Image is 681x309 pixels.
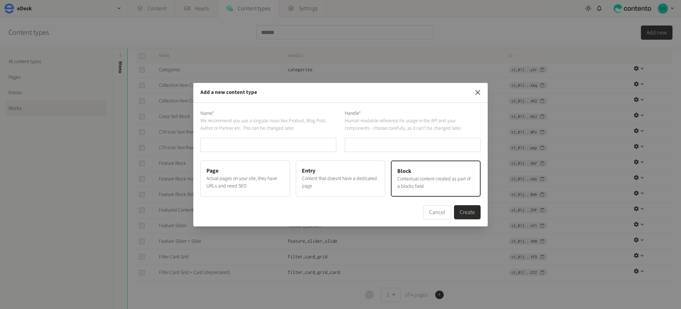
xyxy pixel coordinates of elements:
[200,117,336,132] p: We recommend you use a singular noun like Product, Blog Post, Author or Partner etc. This can be ...
[345,110,361,117] label: Handle
[200,89,257,97] h2: Add a new content type
[397,167,411,175] span: Block
[302,175,380,190] p: Content that doesnt have a dedicated page
[206,175,284,190] p: Actual pages on your site, they have URLs and need SEO
[454,205,481,219] button: Create
[200,110,214,117] label: Name
[302,167,315,175] span: Entry
[206,167,218,175] span: Page
[397,175,474,190] p: Contextual content created as part of a blocks field
[345,117,481,132] p: Human readable reference for usage in the API and your components - choose carefully, as it can’t...
[423,205,451,219] button: Cancel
